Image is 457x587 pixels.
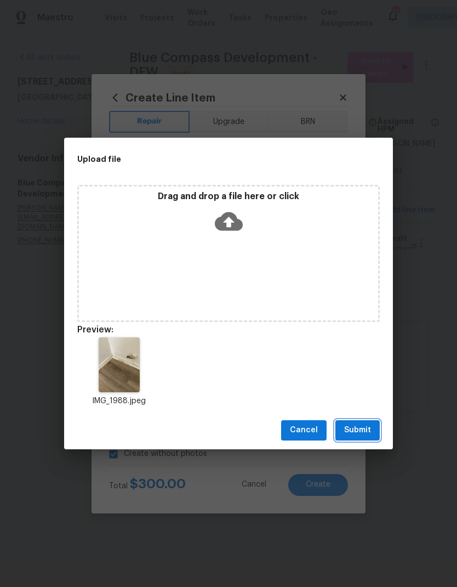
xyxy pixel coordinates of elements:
[77,396,161,407] p: IMG_1988.jpeg
[290,424,318,437] span: Cancel
[77,153,330,165] h2: Upload file
[335,420,380,441] button: Submit
[344,424,371,437] span: Submit
[79,191,378,202] p: Drag and drop a file here or click
[99,337,140,392] img: Z
[281,420,327,441] button: Cancel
